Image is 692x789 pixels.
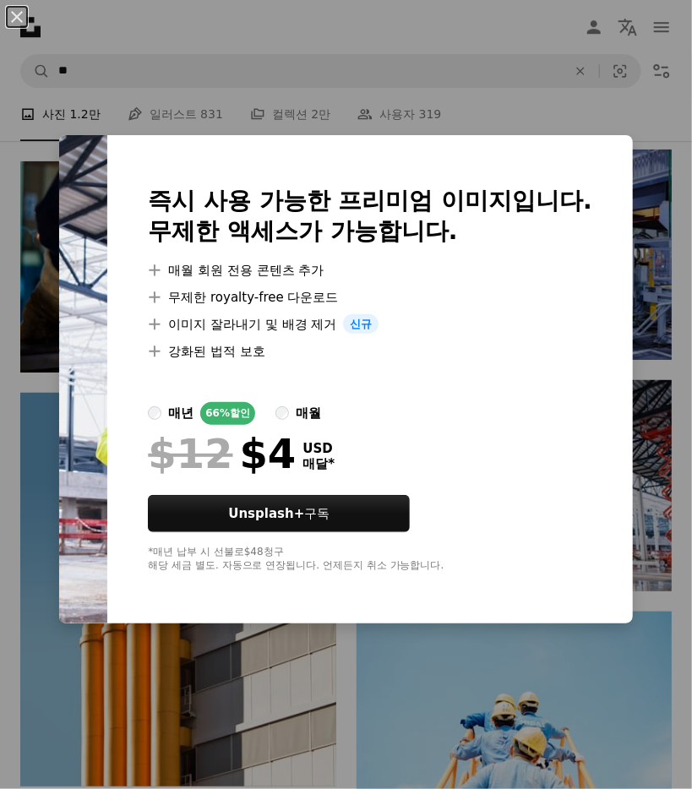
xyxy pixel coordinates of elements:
[148,495,410,532] button: Unsplash+구독
[302,441,335,456] span: USD
[148,314,592,335] li: 이미지 잘라내기 및 배경 제거
[148,260,592,280] li: 매월 회원 전용 콘텐츠 추가
[275,406,289,420] input: 매월
[148,432,296,476] div: $4
[228,506,304,521] strong: Unsplash+
[296,403,321,423] div: 매월
[168,403,193,423] div: 매년
[343,314,379,335] span: 신규
[148,432,232,476] span: $12
[148,287,592,307] li: 무제한 royalty-free 다운로드
[59,135,107,624] img: premium_photo-1681823094945-41f3c086d5ec
[148,406,161,420] input: 매년66%할인
[148,546,592,573] div: *매년 납부 시 선불로 $48 청구 해당 세금 별도. 자동으로 연장됩니다. 언제든지 취소 가능합니다.
[200,402,255,425] div: 66% 할인
[148,186,592,247] h2: 즉시 사용 가능한 프리미엄 이미지입니다. 무제한 액세스가 가능합니다.
[148,341,592,362] li: 강화된 법적 보호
